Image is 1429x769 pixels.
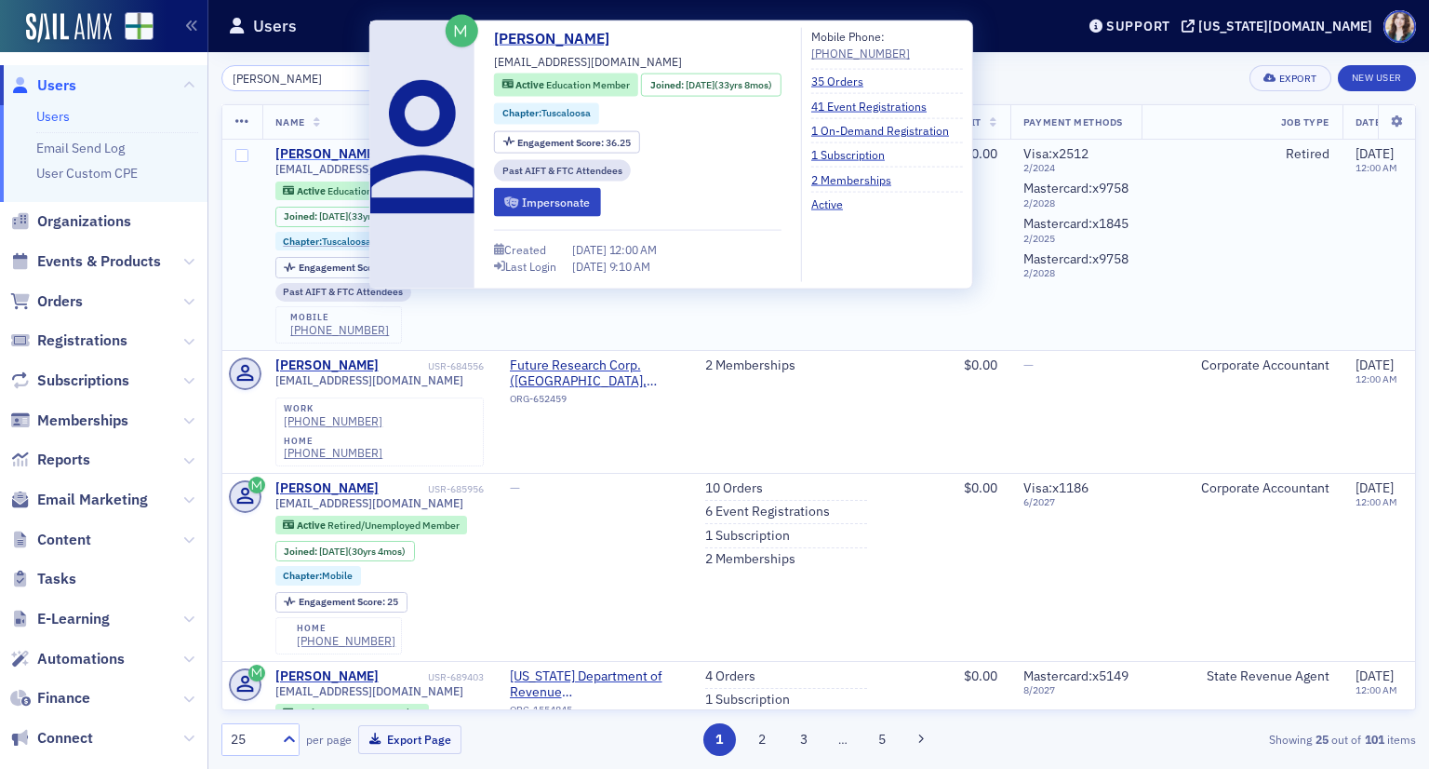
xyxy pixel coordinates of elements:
[297,184,327,197] span: Active
[1023,233,1129,245] span: 2 / 2025
[275,566,362,585] div: Chapter:
[1281,115,1329,128] span: Job Type
[494,28,623,50] a: [PERSON_NAME]
[275,257,421,277] div: Engagement Score: 36.25
[705,668,755,685] a: 4 Orders
[381,483,484,495] div: USR-685956
[26,13,112,43] img: SailAMX
[964,479,997,496] span: $0.00
[510,668,679,701] span: Alabama Department of Revenue (Montgomery)
[703,723,736,756] button: 1
[283,707,421,719] a: Active Government Member
[37,609,110,629] span: E-Learning
[964,357,997,373] span: $0.00
[299,261,387,274] span: Engagement Score :
[297,706,327,719] span: Active
[297,634,395,648] div: [PHONE_NUMBER]
[319,209,348,223] span: [DATE]
[299,597,398,607] div: 25
[494,188,601,217] button: Impersonate
[811,73,877,89] a: 35 Orders
[609,259,650,274] span: 9:10 AM
[510,704,679,722] div: ORG-1554845
[494,53,682,70] span: [EMAIL_ADDRESS][DOMAIN_NAME]
[275,592,407,613] div: Engagement Score: 25
[231,730,272,749] div: 25
[964,668,997,684] span: $0.00
[1182,20,1379,33] button: [US_STATE][DOMAIN_NAME]
[10,530,91,550] a: Content
[275,496,463,510] span: [EMAIL_ADDRESS][DOMAIN_NAME]
[283,519,459,531] a: Active Retired/Unemployed Member
[1155,480,1329,497] div: Corporate Accountant
[10,411,128,431] a: Memberships
[319,546,406,558] div: (30yrs 4mos)
[572,241,609,256] span: [DATE]
[494,102,599,124] div: Chapter:
[1023,250,1129,267] span: Mastercard : x9758
[705,480,763,497] a: 10 Orders
[284,414,382,428] a: [PHONE_NUMBER]
[811,28,910,62] div: Mobile Phone:
[284,446,382,460] a: [PHONE_NUMBER]
[1155,146,1329,163] div: Retired
[10,649,125,669] a: Automations
[502,106,591,121] a: Chapter:Tuscaloosa
[811,45,910,61] div: [PHONE_NUMBER]
[1023,162,1129,174] span: 2 / 2024
[283,570,353,582] a: Chapter:Mobile
[37,371,129,391] span: Subscriptions
[10,251,161,272] a: Events & Products
[1356,115,1428,128] span: Date Created
[381,671,484,683] div: USR-689403
[284,403,382,414] div: work
[10,569,76,589] a: Tasks
[275,684,463,698] span: [EMAIL_ADDRESS][DOMAIN_NAME]
[10,490,148,510] a: Email Marketing
[37,411,128,431] span: Memberships
[745,723,778,756] button: 2
[10,211,131,232] a: Organizations
[811,196,857,212] a: Active
[1356,357,1394,373] span: [DATE]
[705,358,795,374] a: 2 Memberships
[1198,18,1372,34] div: [US_STATE][DOMAIN_NAME]
[964,145,997,162] span: $0.00
[327,184,411,197] span: Education Member
[510,668,679,701] a: [US_STATE] Department of Revenue ([GEOGRAPHIC_DATA])
[1338,65,1416,91] a: New User
[275,207,415,227] div: Joined: 1991-12-12 00:00:00
[327,706,421,719] span: Government Member
[381,360,484,372] div: USR-684556
[284,210,319,223] span: Joined :
[1023,357,1034,373] span: —
[10,609,110,629] a: E-Learning
[1106,18,1170,34] div: Support
[1356,668,1394,684] span: [DATE]
[510,358,679,390] span: Future Research Corp. (Huntsville, AL)
[10,450,90,470] a: Reports
[1023,496,1129,508] span: 6 / 2027
[1356,145,1394,162] span: [DATE]
[705,528,790,545] a: 1 Subscription
[275,668,379,685] div: [PERSON_NAME]
[1023,215,1129,232] span: Mastercard : x1845
[275,115,305,128] span: Name
[1279,74,1317,84] div: Export
[275,480,379,497] a: [PERSON_NAME]
[686,77,772,92] div: (33yrs 8mos)
[358,725,461,754] button: Export Page
[811,122,963,139] a: 1 On-Demand Registration
[275,232,381,250] div: Chapter:
[290,312,389,323] div: mobile
[1023,267,1129,279] span: 2 / 2028
[37,569,76,589] span: Tasks
[502,106,541,119] span: Chapter :
[1356,683,1397,696] time: 12:00 AM
[1031,731,1416,748] div: Showing out of items
[37,211,131,232] span: Organizations
[1356,495,1397,508] time: 12:00 AM
[10,75,76,96] a: Users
